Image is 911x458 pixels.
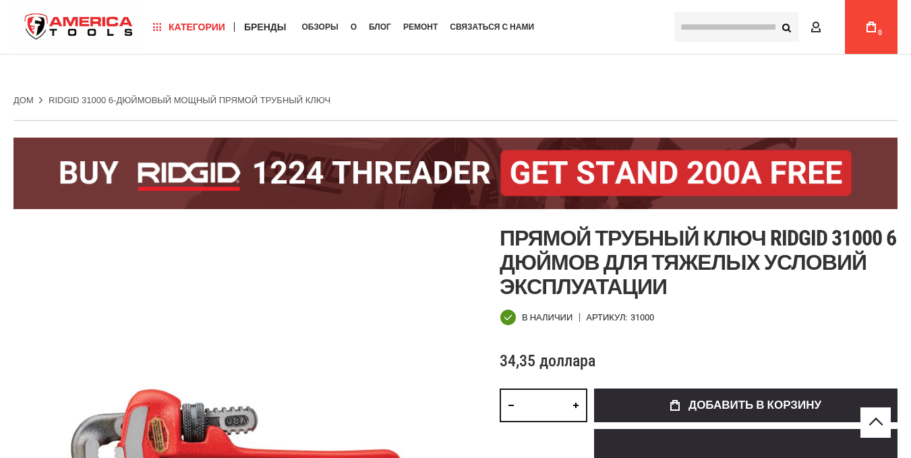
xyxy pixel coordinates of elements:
font: Артикул [586,312,625,322]
img: АКЦИЯ: Купите резьбонарезной станок RIDGID® 1224 (26092) и получите стойку 92467 200A БЕСПЛАТНО! [13,138,898,209]
font: Категории [169,22,225,32]
font: В наличии [522,312,572,322]
font: Связаться с нами [450,22,534,32]
font: добавить в корзину [688,398,821,411]
img: Американские инструменты [13,2,144,53]
font: 31000 [630,312,654,322]
font: О [351,22,357,32]
font: 34,35 доллара [500,351,595,370]
span: 0 [878,29,882,36]
a: Дом [13,94,34,107]
font: Дом [13,95,34,105]
font: Обзоры [301,22,338,32]
button: Поиск [773,14,799,40]
button: добавить в корзину [594,389,898,422]
font: Бренды [244,22,287,32]
a: Связаться с нами [444,18,540,36]
font: Счет [826,22,851,32]
a: Обзоры [295,18,344,36]
font: RIDGID 31000 6-дюймовый мощный прямой трубный ключ [49,95,330,105]
a: Бренды [238,18,293,36]
font: Ремонт [403,22,438,32]
a: Категории [147,18,231,36]
div: Доступность [500,309,572,326]
font: Блог [369,22,391,32]
a: О [345,18,363,36]
font: Прямой трубный ключ Ridgid 31000 6 дюймов для тяжелых условий эксплуатации [500,225,896,299]
a: Ремонт [397,18,444,36]
a: логотип магазина [13,2,144,53]
a: Блог [363,18,397,36]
